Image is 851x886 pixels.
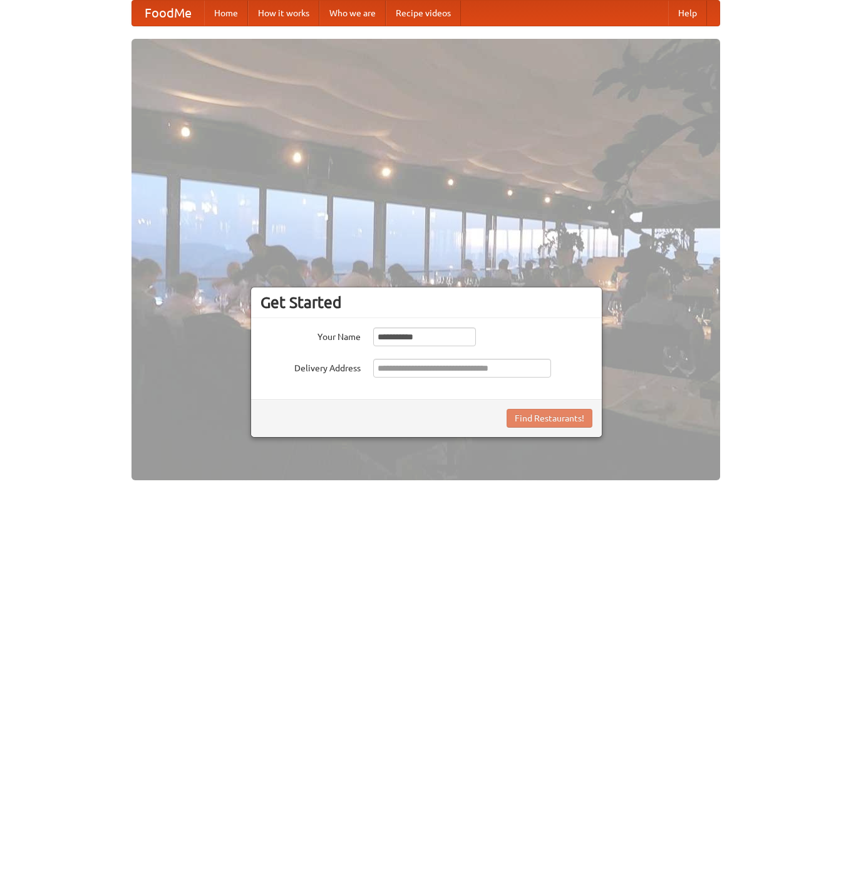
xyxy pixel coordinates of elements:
[507,409,592,428] button: Find Restaurants!
[204,1,248,26] a: Home
[319,1,386,26] a: Who we are
[386,1,461,26] a: Recipe videos
[248,1,319,26] a: How it works
[260,327,361,343] label: Your Name
[132,1,204,26] a: FoodMe
[260,359,361,374] label: Delivery Address
[668,1,707,26] a: Help
[260,293,592,312] h3: Get Started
